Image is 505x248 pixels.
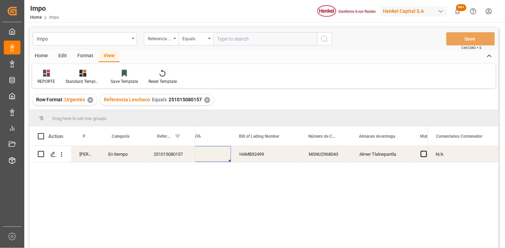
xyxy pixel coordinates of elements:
span: Bill of Lading Number [239,134,279,139]
div: Press SPACE to select this row. [29,146,195,162]
div: Edit [53,50,72,62]
span: 251015080157 [169,97,202,102]
div: ✕ [204,97,210,103]
button: open menu [144,32,179,45]
span: Urgentes [65,97,85,102]
div: Press SPACE to select this row. [428,146,498,162]
div: Home [29,50,53,62]
div: Impo [30,3,59,14]
div: View [99,50,120,62]
span: Comentarios Contenedor [436,134,483,139]
span: Material en resguardo Y/N [420,134,467,139]
div: HAMB92499 [231,146,300,162]
div: Save Template [111,78,138,85]
div: En tiempo [100,146,145,162]
button: Help Center [465,3,481,19]
div: 251015080157 [145,146,195,162]
span: Persona responsable de seguimiento [83,134,85,139]
span: Referencia Leschaco [157,134,172,139]
span: ATA [194,134,201,139]
div: Action [48,133,63,139]
div: Format [72,50,99,62]
div: ✕ [87,97,93,103]
span: Drag here to set row groups [52,116,106,121]
span: Categoría [112,134,129,139]
span: Equals [152,97,167,102]
div: Henkel Capital S.A [380,6,447,16]
span: Ctrl/CMD + S [462,45,482,50]
div: Reset Template [148,78,177,85]
div: N/A [428,146,498,162]
div: Impo [37,34,129,43]
span: Row Format : [36,97,65,102]
button: open menu [179,32,213,45]
div: [PERSON_NAME] [71,146,100,162]
div: Standard Templates [66,78,100,85]
div: Referencia Leschaco [148,34,171,42]
div: REPORTE [37,78,55,85]
button: show 100 new notifications [450,3,465,19]
button: search button [317,32,332,45]
button: open menu [33,32,137,45]
a: Home [30,15,42,20]
button: Save [446,32,495,45]
div: MSNU2968043 [300,146,351,162]
div: Equals [182,34,206,42]
span: Referencia Leschaco [104,97,150,102]
input: Type to search [213,32,317,45]
img: Henkel%20logo.jpg_1689854090.jpg [317,5,376,17]
span: Almacen de entrega [359,134,395,139]
span: Número de Contenedor [308,134,336,139]
span: 99+ [456,4,467,11]
div: Almer Tlalnepantla [351,146,412,162]
button: Henkel Capital S.A [380,5,450,18]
